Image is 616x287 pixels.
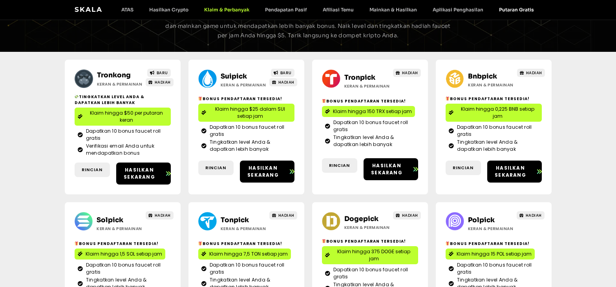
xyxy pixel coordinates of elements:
font: Mainkan & Hasilkan [369,7,417,13]
a: Rincian [446,161,481,175]
font: Keran & Permainan [97,226,142,232]
font: Dapatkan 10 bonus faucet roll gratis [210,124,285,137]
a: HADIAH [269,211,297,219]
a: Afiliasi Temu [315,7,362,13]
a: Hasilkan Crypto [141,7,196,13]
img: 💸 [75,95,79,99]
a: Pendapatan Pasif [257,7,315,13]
font: BARU [157,70,168,76]
a: Mainkan & Hasilkan [362,7,425,13]
a: Solpick [97,216,123,224]
font: HADIAH [526,70,542,76]
font: Bonus Pendaftaran Tersedia! [203,96,282,102]
font: BARU [280,70,292,76]
a: Rincian [322,158,357,173]
font: Bonus Pendaftaran Tersedia! [79,241,159,247]
font: Keran & Permainan [468,226,514,232]
a: Suipick [221,72,247,80]
font: Hasilkan Crypto [149,7,188,13]
nav: Menu [113,7,542,13]
font: Dapatkan 10 bonus faucet roll gratis [86,128,161,141]
font: HADIAH [402,212,418,218]
font: Putaran Gratis [499,7,534,13]
font: Hasilkan sekarang [495,165,526,178]
font: Dapatkan kripto gratis dengan menggunakan faucet gratis. Dapatkan 10 bonus faucet pendaftaran dan... [165,13,450,39]
a: Dogepick [344,215,378,223]
a: HADIAH [393,69,421,77]
a: HADIAH [146,78,174,86]
font: ATAS [121,7,133,13]
a: Hasilkan sekarang [487,161,542,183]
font: Klaim hingga 7,5 TON setiap jam [209,250,288,257]
font: Hasilkan sekarang [371,162,402,176]
font: Bonus Pendaftaran Tersedia! [450,96,530,102]
font: Hasilkan sekarang [247,165,279,178]
a: Bnbpick [468,72,497,80]
font: Dapatkan 10 bonus faucet roll gratis [86,261,161,275]
a: Tronkong [97,71,131,79]
font: Rincian [205,165,226,171]
img: 🎁 [446,241,450,245]
a: Klaim hingga 0,225 BNB setiap jam [446,104,542,122]
img: 🎁 [322,239,326,243]
a: Klaim hingga 7,5 TON setiap jam [198,249,291,260]
a: Tonpick [221,216,249,224]
font: Rincian [329,162,350,168]
img: 🎁 [322,99,326,103]
font: Tingkatkan level Anda & dapatkan lebih banyak [210,139,271,152]
font: Keran & Permainan [344,225,390,230]
font: Klaim hingga $50 per putaran keran [90,110,163,123]
a: Tronpick [344,73,375,82]
font: Tingkatkan level Anda & dapatkan lebih banyak [75,94,144,106]
font: Dapatkan 10 bonus faucet roll gratis [457,261,532,275]
font: Tingkatkan level Anda & dapatkan lebih banyak [457,139,518,152]
a: Hasilkan sekarang [364,158,418,180]
font: Klaim hingga 15 POL setiap jam [457,250,532,257]
img: 🎁 [75,241,79,245]
font: Klaim hingga 0,225 BNB setiap jam [461,106,534,119]
font: Dapatkan 10 bonus faucet roll gratis [333,119,408,133]
a: Klaim hingga 15 POL setiap jam [446,249,535,260]
font: Rincian [453,165,473,171]
a: Polpick [468,216,495,224]
a: Putaran Gratis [491,7,542,13]
font: Keran & Permainan [97,81,143,87]
a: Klaim hingga $25 dalam SUI setiap jam [198,104,294,122]
font: Aplikasi Penghasilan [433,7,483,13]
font: Keran & Permainan [344,83,390,89]
a: Klaim hingga 375 DOGE setiap jam [322,246,418,264]
font: Klaim & Perbanyak [204,7,249,13]
a: ATAS [113,7,141,13]
font: Rincian [82,166,102,173]
font: Bonus Pendaftaran Tersedia! [326,98,406,104]
a: Klaim hingga $50 per putaran keran [75,108,171,126]
font: HADIAH [278,212,294,218]
font: Tingkatkan level Anda & dapatkan lebih banyak [333,134,394,148]
a: HADIAH [146,211,174,219]
font: Klaim hingga 150 TRX setiap jam [333,108,412,115]
font: Dapatkan 10 bonus faucet roll gratis [457,124,532,137]
a: BARU [147,69,171,77]
font: HADIAH [526,212,542,218]
font: Klaim hingga $25 dalam SUI setiap jam [215,106,285,119]
font: Dapatkan 10 bonus faucet roll gratis [333,266,408,280]
font: Bonus Pendaftaran Tersedia! [203,241,282,247]
font: Bonus Pendaftaran Tersedia! [450,241,530,247]
a: Klaim hingga 1,5 SOL setiap jam [75,249,165,260]
font: Dapatkan 10 bonus faucet roll gratis [210,261,285,275]
a: Skala [75,5,103,13]
font: HADIAH [155,79,171,85]
a: HADIAH [269,78,297,86]
a: Hasilkan sekarang [116,163,171,185]
a: Rincian [198,161,234,175]
font: HADIAH [155,212,171,218]
a: Klaim hingga 150 TRX setiap jam [322,106,415,117]
font: Keran & Permainan [221,226,266,232]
